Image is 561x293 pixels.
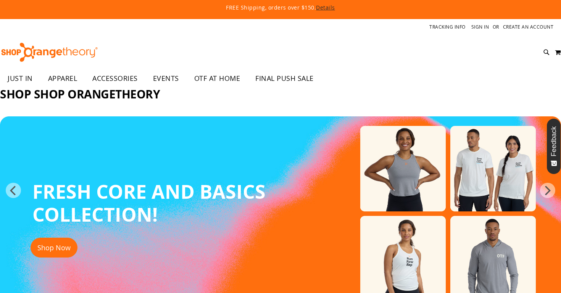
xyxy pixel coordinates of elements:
[40,70,85,87] a: APPAREL
[471,24,489,30] a: Sign In
[429,24,466,30] a: Tracking Info
[31,238,77,258] button: Shop Now
[92,70,138,87] span: ACCESSORIES
[550,126,558,156] span: Feedback
[153,70,179,87] span: EVENTS
[6,183,21,198] button: prev
[145,70,187,87] a: EVENTS
[187,70,248,87] a: OTF AT HOME
[48,70,77,87] span: APPAREL
[546,118,561,174] button: Feedback - Show survey
[8,70,33,87] span: JUST IN
[27,175,294,234] h2: Fresh Core and Basics Collection!
[540,183,555,198] button: next
[85,70,145,87] a: ACCESSORIES
[52,4,509,11] p: FREE Shipping, orders over $150.
[316,4,335,11] a: Details
[255,70,314,87] span: FINAL PUSH SALE
[248,70,321,87] a: FINAL PUSH SALE
[194,70,240,87] span: OTF AT HOME
[503,24,554,30] a: Create an Account
[27,175,294,261] a: Fresh Core and Basics Collection! Shop Now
